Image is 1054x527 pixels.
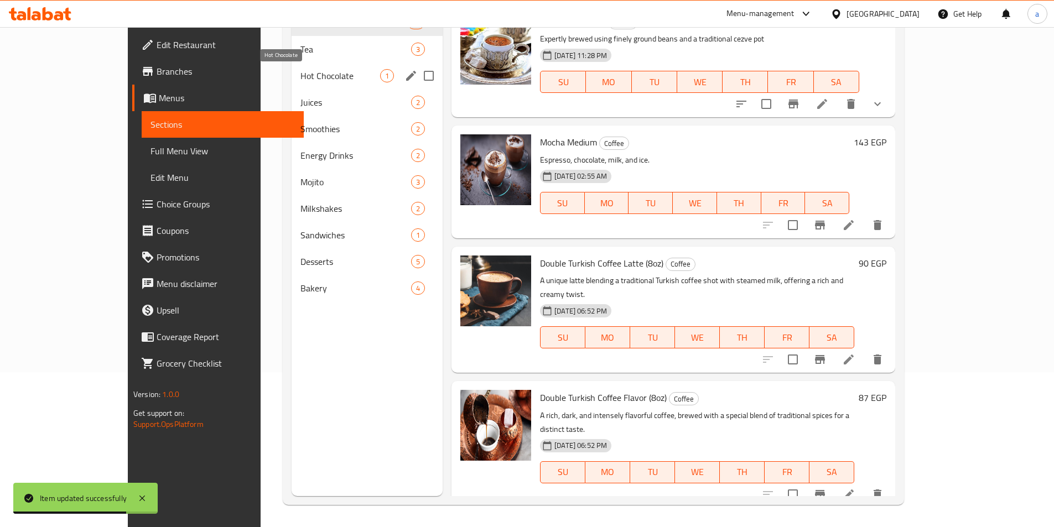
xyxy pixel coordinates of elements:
[292,248,443,275] div: Desserts5
[460,255,531,326] img: Double Turkish Coffee Latte (8oz)
[545,330,581,346] span: SU
[590,74,627,90] span: MO
[132,270,304,297] a: Menu disclaimer
[864,212,891,238] button: delete
[300,96,411,109] span: Juices
[864,14,886,29] h6: 0 EGP
[847,8,920,20] div: [GEOGRAPHIC_DATA]
[727,74,764,90] span: TH
[540,134,597,150] span: Mocha Medium
[635,464,671,480] span: TU
[412,124,424,134] span: 2
[807,481,833,508] button: Branch-specific-item
[545,74,581,90] span: SU
[679,464,715,480] span: WE
[1035,8,1039,20] span: a
[669,393,698,405] span: Coffee
[142,164,304,191] a: Edit Menu
[380,69,394,82] div: items
[540,153,849,167] p: Espresso, chocolate, milk, and ice.
[132,58,304,85] a: Branches
[814,330,850,346] span: SA
[728,91,755,117] button: sort-choices
[814,71,859,93] button: SA
[809,461,854,483] button: SA
[157,277,295,290] span: Menu disclaimer
[412,97,424,108] span: 2
[600,137,629,150] span: Coffee
[381,71,393,81] span: 1
[854,134,886,150] h6: 143 EGP
[632,71,677,93] button: TU
[157,224,295,237] span: Coupons
[761,192,806,214] button: FR
[300,149,411,162] span: Energy Drinks
[720,326,765,348] button: TH
[717,192,761,214] button: TH
[809,195,845,211] span: SA
[781,348,804,371] span: Select to update
[550,50,611,61] span: [DATE] 11:28 PM
[666,258,695,271] div: Coffee
[540,192,585,214] button: SU
[300,122,411,135] span: Smoothies
[300,43,411,56] div: Tea
[842,218,855,232] a: Edit menu item
[411,281,425,295] div: items
[133,417,204,431] a: Support.OpsPlatform
[300,255,411,268] span: Desserts
[633,195,668,211] span: TU
[411,149,425,162] div: items
[300,228,411,242] div: Sandwiches
[132,244,304,270] a: Promotions
[630,326,675,348] button: TU
[590,330,626,346] span: MO
[550,306,611,316] span: [DATE] 06:52 PM
[292,222,443,248] div: Sandwiches1
[630,461,675,483] button: TU
[635,330,671,346] span: TU
[157,38,295,51] span: Edit Restaurant
[412,204,424,214] span: 2
[818,74,855,90] span: SA
[132,297,304,323] a: Upsell
[300,281,411,295] span: Bakery
[550,171,611,181] span: [DATE] 02:55 AM
[411,122,425,135] div: items
[300,175,411,189] div: Mojito
[675,461,720,483] button: WE
[629,192,673,214] button: TU
[859,255,886,271] h6: 90 EGP
[673,192,717,214] button: WE
[157,251,295,264] span: Promotions
[864,346,891,373] button: delete
[765,461,809,483] button: FR
[679,330,715,346] span: WE
[540,71,586,93] button: SU
[585,461,630,483] button: MO
[540,32,859,46] p: Expertly brewed using finely ground beans and a traditional cezve pot
[589,195,625,211] span: MO
[412,257,424,267] span: 5
[545,195,580,211] span: SU
[590,464,626,480] span: MO
[807,212,833,238] button: Branch-specific-item
[666,258,695,270] span: Coffee
[772,74,809,90] span: FR
[781,483,804,506] span: Select to update
[768,71,813,93] button: FR
[142,111,304,138] a: Sections
[586,71,631,93] button: MO
[805,192,849,214] button: SA
[724,464,760,480] span: TH
[540,409,854,436] p: A rich, dark, and intensely flavorful coffee, brewed with a special blend of traditional spices f...
[724,330,760,346] span: TH
[132,217,304,244] a: Coupons
[300,69,380,82] span: Hot Chocolate
[871,97,884,111] svg: Show Choices
[292,5,443,306] nav: Menu sections
[157,197,295,211] span: Choice Groups
[157,65,295,78] span: Branches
